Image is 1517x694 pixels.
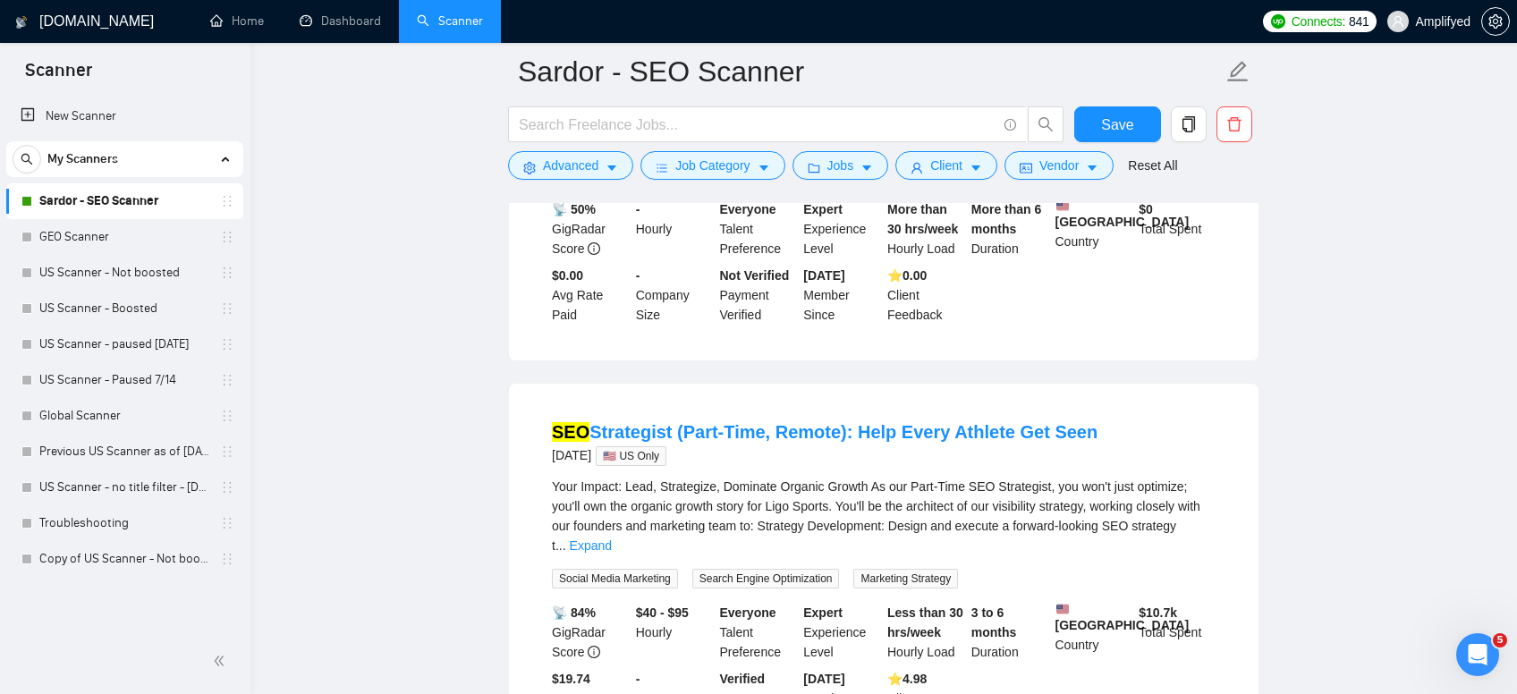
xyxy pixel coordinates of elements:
a: US Scanner - Paused 7/14 [39,362,209,398]
span: holder [220,552,234,566]
img: upwork-logo.png [1271,14,1285,29]
b: $40 - $95 [636,605,689,620]
button: idcardVendorcaret-down [1004,151,1114,180]
span: Connects: [1292,12,1345,31]
div: Total Spent [1135,199,1219,258]
a: homeHome [210,13,264,29]
b: $ 10.7k [1139,605,1177,620]
b: ⭐️ 0.00 [887,268,927,283]
span: Search Engine Optimization [692,569,840,588]
b: Not Verified [720,268,790,283]
b: [DATE] [803,672,844,686]
span: holder [220,480,234,495]
button: settingAdvancedcaret-down [508,151,633,180]
img: logo [15,8,28,37]
div: Hourly Load [884,199,968,258]
span: holder [220,444,234,459]
b: - [636,672,640,686]
button: barsJob Categorycaret-down [640,151,784,180]
a: GEO Scanner [39,219,209,255]
span: holder [220,337,234,351]
span: holder [220,230,234,244]
div: Experience Level [800,199,884,258]
button: copy [1171,106,1207,142]
span: info-circle [588,646,600,658]
a: Reset All [1128,156,1177,175]
b: 📡 50% [552,202,596,216]
b: - [636,202,640,216]
span: search [13,153,40,165]
span: info-circle [1004,119,1016,131]
span: caret-down [1086,161,1098,174]
button: search [1028,106,1064,142]
div: Experience Level [800,603,884,662]
div: Avg Rate Paid [548,266,632,325]
span: setting [1482,14,1509,29]
a: Troubleshooting [39,505,209,541]
span: Scanner [11,57,106,95]
div: GigRadar Score [548,603,632,662]
b: Verified [720,672,766,686]
span: caret-down [758,161,770,174]
a: dashboardDashboard [300,13,381,29]
button: folderJobscaret-down [792,151,889,180]
span: edit [1226,60,1250,83]
b: [DATE] [803,268,844,283]
span: Jobs [827,156,854,175]
div: Country [1052,603,1136,662]
span: holder [220,194,234,208]
b: ⭐️ 4.98 [887,672,927,686]
div: [DATE] [552,444,1097,466]
div: Total Spent [1135,603,1219,662]
b: [GEOGRAPHIC_DATA] [1055,603,1190,632]
input: Search Freelance Jobs... [519,114,996,136]
span: user [1392,15,1404,28]
a: US Scanner - paused [DATE] [39,326,209,362]
span: caret-down [860,161,873,174]
div: Client Feedback [884,266,968,325]
a: Expand [570,538,612,553]
span: holder [220,301,234,316]
span: double-left [213,652,231,670]
b: Everyone [720,605,776,620]
a: Previous US Scanner as of [DATE] [39,434,209,470]
span: caret-down [970,161,982,174]
div: GigRadar Score [548,199,632,258]
span: folder [808,161,820,174]
a: Sardor - SEO Scanner [39,183,209,219]
div: Payment Verified [716,266,801,325]
span: holder [220,373,234,387]
span: ... [555,538,566,553]
b: $19.74 [552,672,590,686]
span: copy [1172,116,1206,132]
a: Copy of US Scanner - Not boosted [39,541,209,577]
div: Duration [968,199,1052,258]
b: Expert [803,202,843,216]
b: - [636,268,640,283]
span: info-circle [588,242,600,255]
a: searchScanner [417,13,483,29]
span: Advanced [543,156,598,175]
div: Hourly Load [884,603,968,662]
li: New Scanner [6,98,243,134]
span: search [1029,116,1063,132]
b: [GEOGRAPHIC_DATA] [1055,199,1190,229]
div: Hourly [632,199,716,258]
input: Scanner name... [518,49,1223,94]
span: 5 [1493,633,1507,647]
span: 841 [1349,12,1369,31]
a: SEOStrategist (Part-Time, Remote): Help Every Athlete Get Seen [552,422,1097,442]
span: setting [523,161,536,174]
span: caret-down [606,161,618,174]
b: Everyone [720,202,776,216]
div: Duration [968,603,1052,662]
div: Country [1052,199,1136,258]
span: idcard [1020,161,1032,174]
b: 📡 84% [552,605,596,620]
div: Talent Preference [716,603,801,662]
a: US Scanner - Boosted [39,291,209,326]
img: 🇺🇸 [1056,199,1069,212]
b: Less than 30 hrs/week [887,605,963,639]
span: holder [220,516,234,530]
button: setting [1481,7,1510,36]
